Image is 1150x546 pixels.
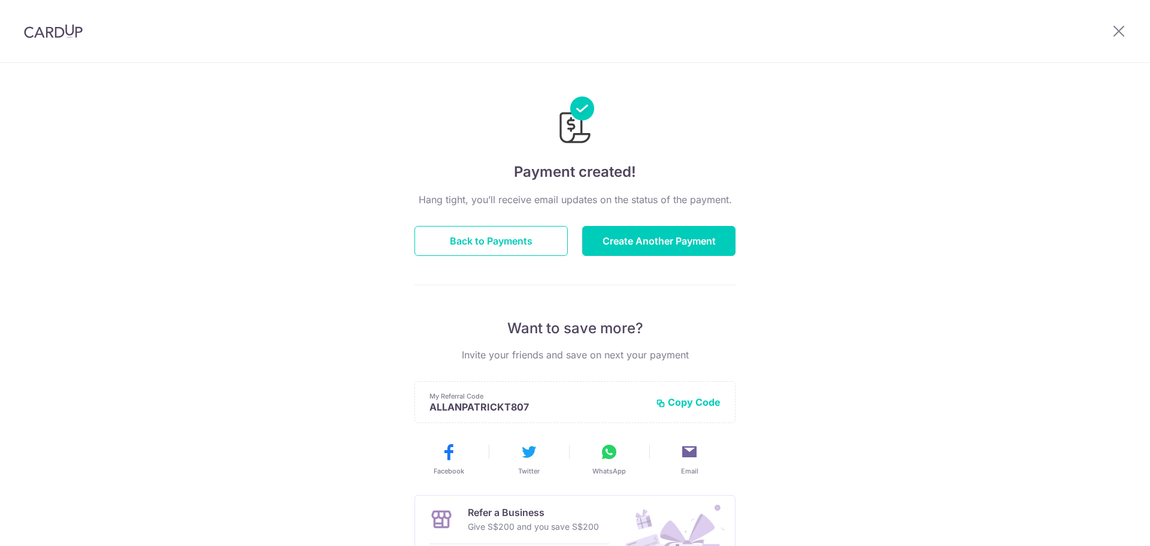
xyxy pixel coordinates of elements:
[592,466,626,476] span: WhatsApp
[656,396,721,408] button: Copy Code
[468,520,599,534] p: Give S$200 and you save S$200
[414,192,736,207] p: Hang tight, you’ll receive email updates on the status of the payment.
[556,96,594,147] img: Payments
[494,442,564,476] button: Twitter
[1073,510,1138,540] iframe: Opens a widget where you can find more information
[414,226,568,256] button: Back to Payments
[574,442,644,476] button: WhatsApp
[429,401,646,413] p: ALLANPATRICKT807
[582,226,736,256] button: Create Another Payment
[414,319,736,338] p: Want to save more?
[468,505,599,520] p: Refer a Business
[413,442,484,476] button: Facebook
[518,466,540,476] span: Twitter
[429,391,646,401] p: My Referral Code
[414,161,736,183] h4: Payment created!
[434,466,464,476] span: Facebook
[24,24,83,38] img: CardUp
[681,466,698,476] span: Email
[414,348,736,362] p: Invite your friends and save on next your payment
[654,442,725,476] button: Email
